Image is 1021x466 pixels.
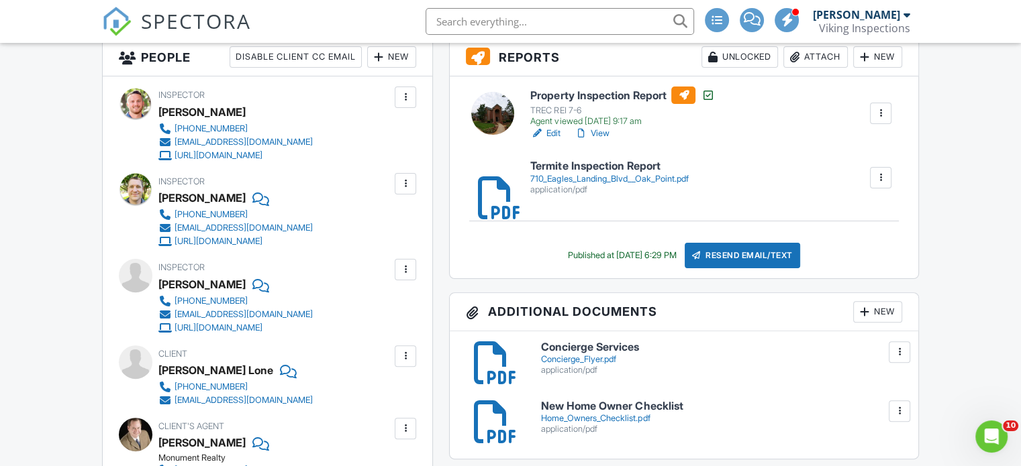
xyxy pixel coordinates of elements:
[175,150,262,161] div: [URL][DOMAIN_NAME]
[158,308,313,321] a: [EMAIL_ADDRESS][DOMAIN_NAME]
[158,421,224,431] span: Client's Agent
[1003,420,1018,431] span: 10
[853,46,902,68] div: New
[175,209,248,220] div: [PHONE_NUMBER]
[813,8,900,21] div: [PERSON_NAME]
[175,137,313,148] div: [EMAIL_ADDRESS][DOMAIN_NAME]
[530,127,561,140] a: Edit
[158,453,324,463] div: Monument Realty
[819,21,910,35] div: Viking Inspections
[158,262,205,272] span: Inspector
[158,235,313,248] a: [URL][DOMAIN_NAME]
[701,46,778,68] div: Unlocked
[158,432,246,453] a: [PERSON_NAME]
[450,293,918,331] h3: Additional Documents
[175,123,248,134] div: [PHONE_NUMBER]
[541,424,902,434] div: application/pdf
[530,86,714,104] h6: Property Inspection Report
[175,323,262,333] div: [URL][DOMAIN_NAME]
[158,321,313,335] a: [URL][DOMAIN_NAME]
[530,116,714,127] div: Agent viewed [DATE] 9:17 am
[530,160,688,172] h6: Termite Inspection Report
[530,184,688,195] div: application/pdf
[158,380,313,394] a: [PHONE_NUMBER]
[530,160,688,194] a: Termite Inspection Report 710_Eagles_Landing_Blvd__Oak_Point.pdf application/pdf
[541,341,902,375] a: Concierge Services Concierge_Flyer.pdf application/pdf
[158,188,246,208] div: [PERSON_NAME]
[568,250,677,261] div: Published at [DATE] 6:29 PM
[175,395,313,406] div: [EMAIL_ADDRESS][DOMAIN_NAME]
[175,309,313,320] div: [EMAIL_ADDRESS][DOMAIN_NAME]
[541,400,902,412] h6: New Home Owner Checklist
[158,274,246,294] div: [PERSON_NAME]
[175,236,262,247] div: [URL][DOMAIN_NAME]
[450,38,918,76] h3: Reports
[530,105,714,116] div: TREC REI 7-6
[541,341,902,353] h6: Concierge Services
[975,420,1008,453] iframe: Intercom live chat
[158,208,313,221] a: [PHONE_NUMBER]
[685,243,800,268] div: Resend Email/Text
[530,86,714,127] a: Property Inspection Report TREC REI 7-6 Agent viewed [DATE] 9:17 am
[230,46,362,68] div: Disable Client CC Email
[158,221,313,235] a: [EMAIL_ADDRESS][DOMAIN_NAME]
[158,294,313,308] a: [PHONE_NUMBER]
[158,149,313,162] a: [URL][DOMAIN_NAME]
[141,7,251,35] span: SPECTORA
[102,18,251,46] a: SPECTORA
[158,176,205,186] span: Inspector
[102,7,132,36] img: The Best Home Inspection Software - Spectora
[175,223,313,233] div: [EMAIL_ADDRESS][DOMAIN_NAME]
[541,413,902,424] div: Home_Owners_Checklist.pdf
[783,46,848,68] div: Attach
[158,135,313,149] a: [EMAIL_ADDRESS][DOMAIN_NAME]
[158,122,313,135] a: [PHONE_NUMBER]
[367,46,416,68] div: New
[853,301,902,323] div: New
[426,8,694,35] input: Search everything...
[574,127,609,140] a: View
[158,90,205,100] span: Inspector
[541,400,902,434] a: New Home Owner Checklist Home_Owners_Checklist.pdf application/pdf
[158,360,273,380] div: [PERSON_NAME] Lone
[103,38,432,76] h3: People
[158,349,187,359] span: Client
[541,354,902,365] div: Concierge_Flyer.pdf
[541,365,902,375] div: application/pdf
[530,174,688,184] div: 710_Eagles_Landing_Blvd__Oak_Point.pdf
[158,394,313,407] a: [EMAIL_ADDRESS][DOMAIN_NAME]
[158,102,246,122] div: [PERSON_NAME]
[175,382,248,392] div: [PHONE_NUMBER]
[175,296,248,306] div: [PHONE_NUMBER]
